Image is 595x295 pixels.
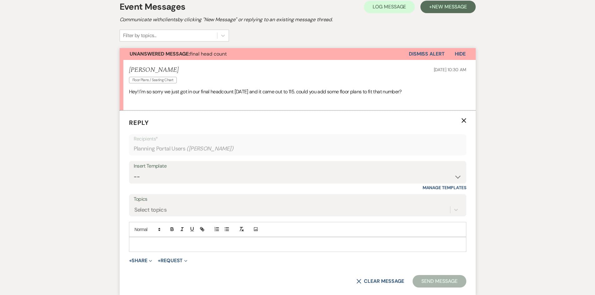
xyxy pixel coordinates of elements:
[432,3,467,10] span: New Message
[123,32,156,39] div: Filter by topics...
[134,143,462,155] div: Planning Portal Users
[120,48,409,60] button: Unanswered Message:final head count
[129,258,152,263] button: Share
[130,51,227,57] span: final head count
[134,195,462,204] label: Topics
[373,3,406,10] span: Log Message
[120,0,186,13] h1: Event Messages
[129,258,132,263] span: +
[413,275,466,288] button: Send Message
[158,258,161,263] span: +
[445,48,476,60] button: Hide
[130,51,190,57] strong: Unanswered Message:
[129,77,177,83] span: Floor Plans / Seating Chart
[120,16,476,23] h2: Communicate with clients by clicking "New Message" or replying to an existing message thread.
[356,279,404,284] button: Clear message
[134,162,462,171] div: Insert Template
[129,88,466,96] p: Hey! I'm so sorry we just got in our final headcount [DATE] and it came out to 115. could you add...
[129,66,180,74] h5: [PERSON_NAME]
[423,185,466,190] a: Manage Templates
[134,205,167,214] div: Select topics
[364,1,415,13] button: Log Message
[129,119,149,127] span: Reply
[420,1,475,13] button: +New Message
[455,51,466,57] span: Hide
[409,48,445,60] button: Dismiss Alert
[158,258,187,263] button: Request
[186,145,233,153] span: ( [PERSON_NAME] )
[134,135,462,143] p: Recipients*
[434,67,466,72] span: [DATE] 10:30 AM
